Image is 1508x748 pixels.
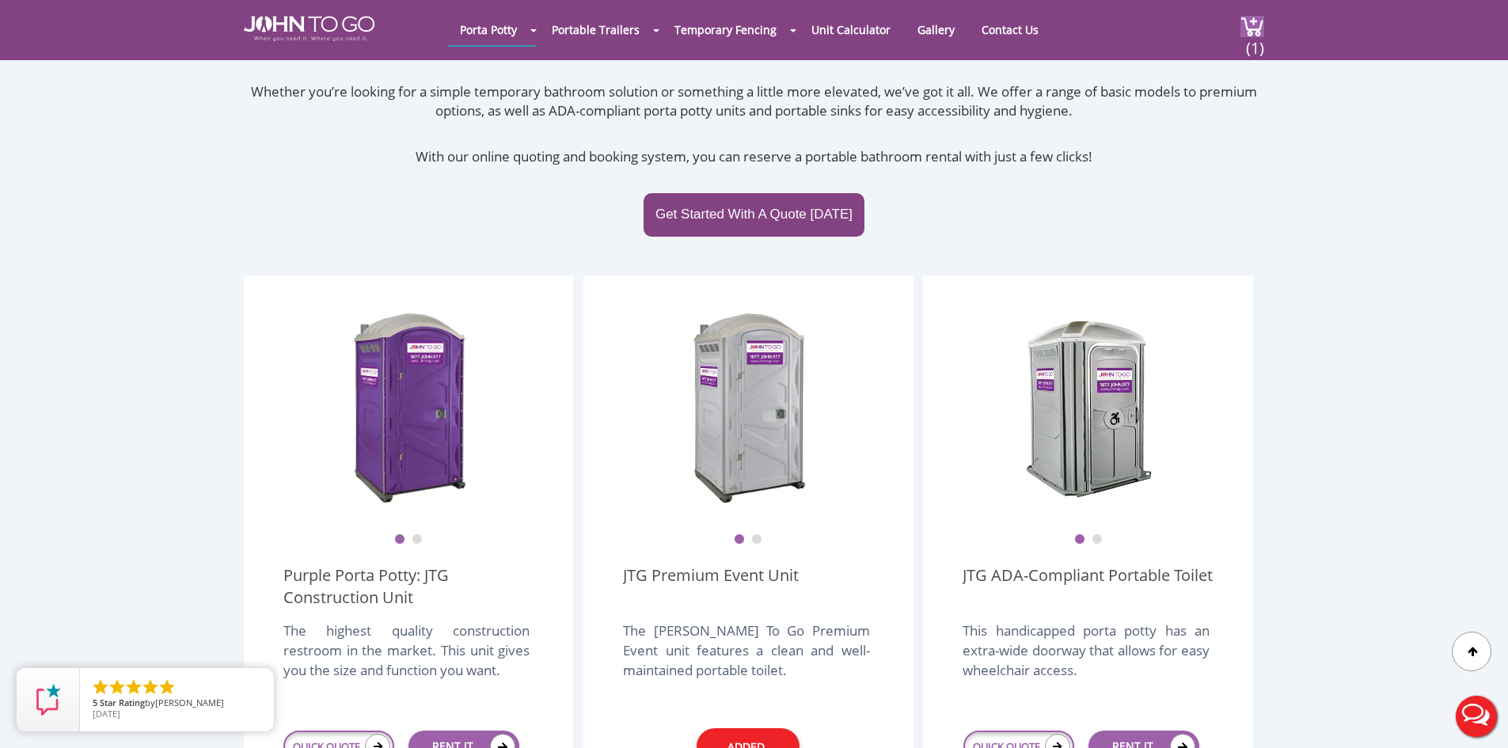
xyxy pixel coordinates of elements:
[244,82,1264,121] p: Whether you’re looking for a simple temporary bathroom solution or something a little more elevat...
[91,678,110,697] li: 
[1074,534,1085,545] button: 1 of 2
[93,708,120,720] span: [DATE]
[108,678,127,697] li: 
[100,697,145,708] span: Star Rating
[751,534,762,545] button: 2 of 2
[963,621,1209,697] div: This handicapped porta potty has an extra-wide doorway that allows for easy wheelchair access.
[906,14,967,45] a: Gallery
[155,697,224,708] span: [PERSON_NAME]
[412,534,423,545] button: 2 of 2
[141,678,160,697] li: 
[93,698,261,709] span: by
[623,564,799,609] a: JTG Premium Event Unit
[963,564,1213,609] a: JTG ADA-Compliant Portable Toilet
[1092,534,1103,545] button: 2 of 2
[283,564,534,609] a: Purple Porta Potty: JTG Construction Unit
[970,14,1050,45] a: Contact Us
[283,621,530,697] div: The highest quality construction restroom in the market. This unit gives you the size and functio...
[448,14,529,45] a: Porta Potty
[623,621,869,697] div: The [PERSON_NAME] To Go Premium Event unit features a clean and well-maintained portable toilet.
[244,147,1264,166] p: With our online quoting and booking system, you can reserve a portable bathroom rental with just ...
[244,16,374,41] img: JOHN to go
[93,697,97,708] span: 5
[158,678,177,697] li: 
[124,678,143,697] li: 
[800,14,902,45] a: Unit Calculator
[644,193,864,236] a: Get Started With A Quote [DATE]
[1245,25,1264,59] span: (1)
[734,534,745,545] button: 1 of 2
[663,14,788,45] a: Temporary Fencing
[32,684,64,716] img: Review Rating
[1445,685,1508,748] button: Live Chat
[540,14,651,45] a: Portable Trailers
[394,534,405,545] button: 1 of 2
[1240,16,1264,37] img: cart a
[1025,308,1152,506] img: ADA Handicapped Accessible Unit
